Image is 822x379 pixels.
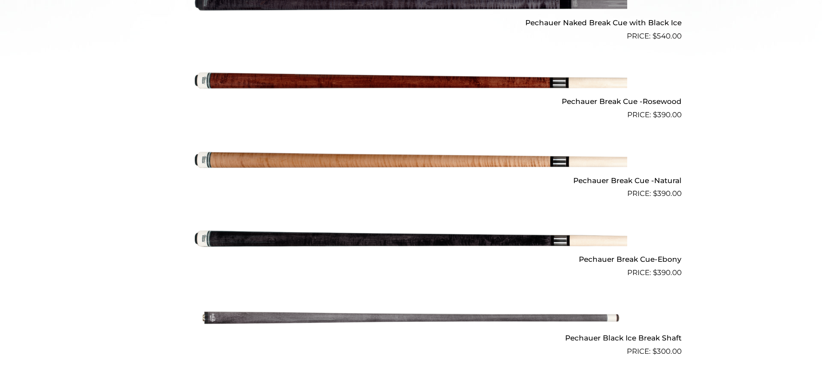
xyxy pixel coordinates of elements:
img: Pechauer Break Cue -Rosewood [195,45,627,117]
span: $ [653,189,657,198]
h2: Pechauer Black Ice Break Shaft [140,330,682,346]
span: $ [652,347,657,355]
h2: Pechauer Break Cue -Rosewood [140,94,682,110]
h2: Pechauer Break Cue-Ebony [140,251,682,267]
bdi: 540.00 [652,32,682,40]
bdi: 390.00 [653,189,682,198]
span: $ [652,32,657,40]
img: Pechauer Break Cue-Ebony [195,203,627,275]
img: Pechauer Black Ice Break Shaft [195,282,627,354]
bdi: 300.00 [652,347,682,355]
bdi: 390.00 [653,268,682,277]
a: Pechauer Black Ice Break Shaft $300.00 [140,282,682,357]
img: Pechauer Break Cue -Natural [195,124,627,196]
bdi: 390.00 [653,110,682,119]
a: Pechauer Break Cue -Rosewood $390.00 [140,45,682,121]
h2: Pechauer Naked Break Cue with Black Ice [140,15,682,30]
a: Pechauer Break Cue -Natural $390.00 [140,124,682,199]
h2: Pechauer Break Cue -Natural [140,172,682,188]
span: $ [653,110,657,119]
span: $ [653,268,657,277]
a: Pechauer Break Cue-Ebony $390.00 [140,203,682,278]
